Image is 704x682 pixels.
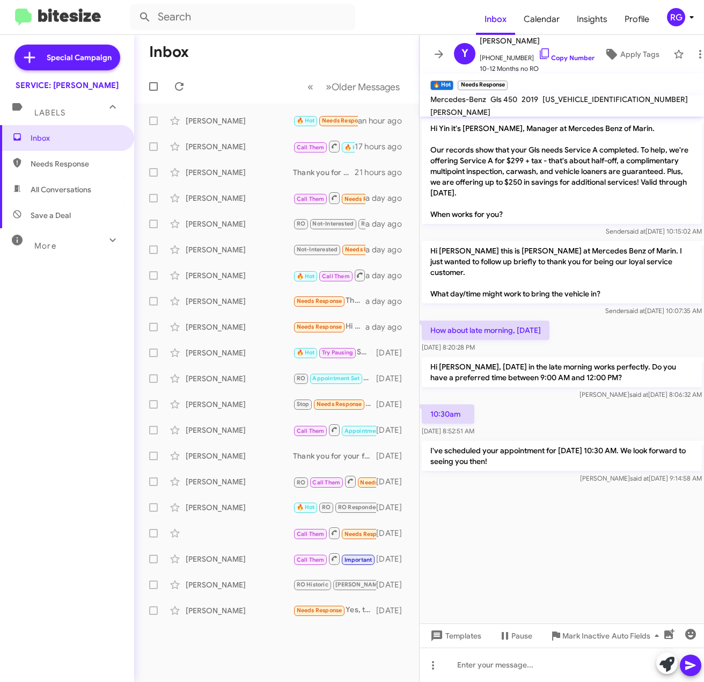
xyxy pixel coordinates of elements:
span: Gls 450 [490,95,517,104]
span: » [326,80,332,93]
div: [PERSON_NAME] [186,141,293,152]
div: Hello, for both rear tires you are looking at $1,228.63. This was due to both rear tires being be... [293,372,376,384]
div: I can't deal w/ this til late Oct. What is total price please? [293,501,376,513]
div: 21 hours ago [355,167,410,178]
div: Thank you . [293,423,376,437]
span: Stop [297,401,310,408]
span: Call Them [297,427,325,434]
div: Thank you for your response! Feel free to reach out when you're ready to schedule your service ap... [293,167,355,178]
span: said at [627,227,646,235]
span: All Conversations [31,184,91,195]
div: Hi [PERSON_NAME]...they said I could be picked up from the airport [DATE]? My flight comes in at ... [293,398,376,410]
span: Not-Interested [297,246,338,253]
div: Okay [293,578,376,591]
p: I've scheduled your appointment for [DATE] 10:30 AM. We look forward to seeing you then! [422,441,702,471]
span: Needs Response [345,246,391,253]
div: Thank you for your feedback! If you need any further assistance with your vehicle or scheduling m... [293,451,376,461]
span: Profile [616,4,658,35]
div: [PERSON_NAME] [186,554,293,564]
span: [PERSON_NAME] [DATE] 8:06:32 AM [580,390,702,398]
div: a day ago [365,244,410,255]
div: Could you please call me? [293,269,365,282]
button: Mark Inactive [541,626,618,645]
span: Try Pausing [322,349,353,356]
div: a day ago [365,219,410,229]
span: [PERSON_NAME] [335,581,383,588]
div: SERVICE: [PERSON_NAME] [16,80,119,91]
div: My car is not yet in need of service. Check in your records. [293,217,365,230]
span: Needs Response [297,323,342,330]
span: RO Responded [338,504,379,511]
span: 2019 [522,95,538,104]
small: 🔥 Hot [430,81,453,90]
a: Calendar [515,4,568,35]
button: Pause [490,626,541,645]
span: Older Messages [332,81,400,93]
p: Hi [PERSON_NAME] this is [PERSON_NAME] at Mercedes Benz of Marin. I just wanted to follow up brie... [422,241,702,303]
span: Needs Response [297,298,342,304]
div: [PERSON_NAME] [186,373,293,384]
span: Mark Inactive [562,626,610,645]
div: an hour ago [358,115,410,126]
a: Insights [568,4,616,35]
button: Previous [301,76,320,98]
span: 🔥 Hot [297,504,315,511]
span: Call Them [297,556,325,563]
small: Needs Response [458,81,507,90]
div: [DATE] [376,451,410,461]
p: Hi Yin it's [PERSON_NAME], Manager at Mercedes Benz of Marin. Our records show that your Gls need... [422,119,702,224]
div: [PERSON_NAME] [186,219,293,229]
div: [DATE] [376,399,410,410]
span: RO Responded [361,220,402,227]
div: RG [667,8,685,26]
div: a day ago [365,322,410,332]
span: said at [626,307,645,315]
div: Also sorry for the delay in responding [293,243,365,256]
h1: Inbox [149,43,189,61]
div: [DATE] [376,425,410,436]
span: Needs Response [317,401,362,408]
div: [DATE] [376,373,410,384]
div: [DATE] [376,528,410,539]
span: Appointment Set [344,427,392,434]
span: Needs Response [360,479,406,486]
div: a day ago [365,270,410,281]
div: Hi [PERSON_NAME], I'm good. Since [PERSON_NAME] is much closer to my house, I'm taking the car th... [293,321,365,333]
div: a day ago [365,296,410,307]
div: [PERSON_NAME] [186,502,293,513]
a: Inbox [476,4,515,35]
span: Auto Fields [612,626,663,645]
div: Inbound Call [293,191,365,205]
div: Inbound Call [293,526,376,540]
span: [PERSON_NAME] [430,107,490,117]
span: Y [461,45,468,62]
div: Yes, thanks [293,604,376,616]
div: [DATE] [376,605,410,616]
span: Needs Response [322,117,368,124]
div: [PERSON_NAME] [186,605,293,616]
span: Save a Deal [31,210,71,221]
span: RO Historic [297,581,328,588]
span: 🔥 Hot [344,144,363,151]
span: Important [344,556,372,563]
div: Hi [PERSON_NAME], I see the new e53 wagons are buildable on the website. How long would it take t... [293,552,376,565]
div: a day ago [365,193,410,204]
span: Pause [511,626,532,645]
span: Templates [428,626,481,645]
div: [PERSON_NAME] [186,399,293,410]
div: [PERSON_NAME] [186,451,293,461]
span: Mercedes-Benz [430,95,486,104]
div: [PERSON_NAME] [186,476,293,487]
div: [DATE] [376,347,410,358]
div: 17 hours ago [355,141,410,152]
span: Labels [34,108,65,118]
span: RO [297,479,305,486]
span: [DATE] 8:52:51 AM [422,427,474,435]
input: Search [130,4,355,30]
span: 10-12 Months no RO [480,63,595,74]
p: Hi [PERSON_NAME], [DATE] in the late morning works perfectly. Do you have a preferred time betwee... [422,357,702,387]
span: Call Them [322,273,350,280]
